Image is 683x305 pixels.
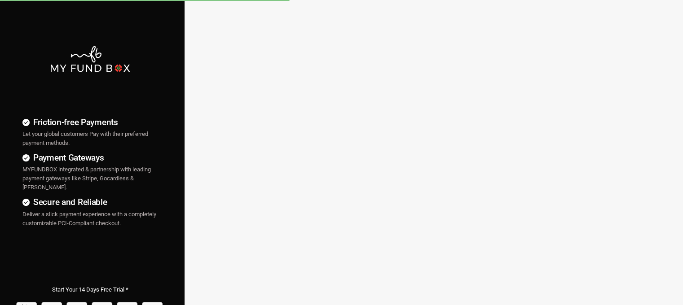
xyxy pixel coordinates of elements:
span: Deliver a slick payment experience with a completely customizable PCI-Compliant checkout. [22,211,156,227]
img: mfbwhite.png [49,45,131,73]
h4: Payment Gateways [22,151,158,164]
span: Let your global customers Pay with their preferred payment methods. [22,131,148,146]
h4: Secure and Reliable [22,196,158,209]
span: MYFUNDBOX integrated & partnership with leading payment gateways like Stripe, Gocardless & [PERSO... [22,166,151,191]
h4: Friction-free Payments [22,116,158,129]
